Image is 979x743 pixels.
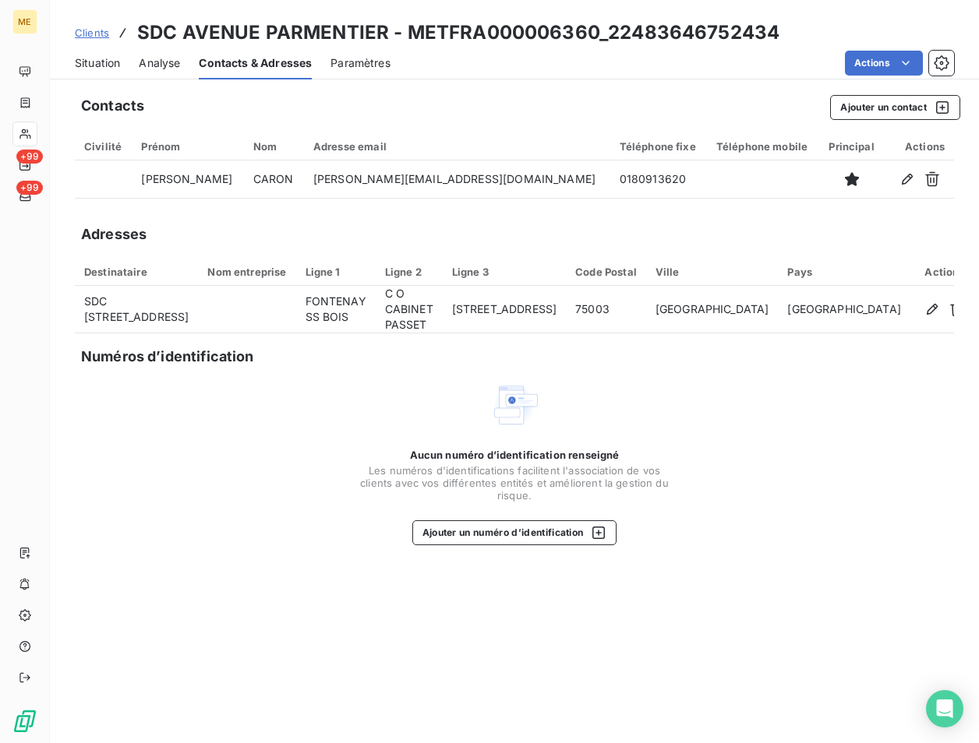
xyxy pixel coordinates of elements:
div: Actions [893,140,945,153]
img: Logo LeanPay [12,709,37,734]
div: Code Postal [575,266,637,278]
span: Situation [75,55,120,71]
td: [GEOGRAPHIC_DATA] [646,286,779,333]
div: Adresse email [313,140,601,153]
h5: Adresses [81,224,147,245]
div: Actions [920,266,970,278]
div: Nom [253,140,295,153]
div: Destinataire [84,266,189,278]
td: 0180913620 [610,160,707,198]
div: Prénom [141,140,234,153]
div: Ligne 1 [306,266,366,278]
div: Ville [656,266,769,278]
div: Civilité [84,140,122,153]
span: Clients [75,26,109,39]
h3: SDC AVENUE PARMENTIER - METFRA000006360_22483646752434 [137,19,779,47]
div: Téléphone fixe [620,140,698,153]
span: +99 [16,150,43,164]
div: ME [12,9,37,34]
span: Paramètres [330,55,391,71]
h5: Contacts [81,95,144,117]
button: Actions [845,51,923,76]
td: FONTENAY SS BOIS [296,286,376,333]
span: Les numéros d'identifications facilitent l'association de vos clients avec vos différentes entité... [359,464,670,502]
div: Pays [787,266,901,278]
span: Contacts & Adresses [199,55,312,71]
img: Empty state [489,380,539,430]
td: [PERSON_NAME] [132,160,243,198]
div: Open Intercom Messenger [926,690,963,727]
a: +99 [12,184,37,209]
td: CARON [244,160,304,198]
a: Clients [75,25,109,40]
td: SDC [STREET_ADDRESS] [75,286,198,333]
td: 75003 [566,286,646,333]
h5: Numéros d’identification [81,346,254,368]
td: [PERSON_NAME][EMAIL_ADDRESS][DOMAIN_NAME] [304,160,610,198]
div: Téléphone mobile [716,140,810,153]
td: [STREET_ADDRESS] [443,286,566,333]
button: Ajouter un contact [830,95,960,120]
div: Nom entreprise [207,266,286,278]
span: Aucun numéro d’identification renseigné [410,449,620,461]
div: Principal [829,140,875,153]
td: C O CABINET PASSET [376,286,443,333]
button: Ajouter un numéro d’identification [412,520,617,545]
a: +99 [12,153,37,178]
div: Ligne 3 [452,266,557,278]
span: Analyse [139,55,180,71]
td: [GEOGRAPHIC_DATA] [778,286,910,333]
div: Ligne 2 [385,266,433,278]
span: +99 [16,181,43,195]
